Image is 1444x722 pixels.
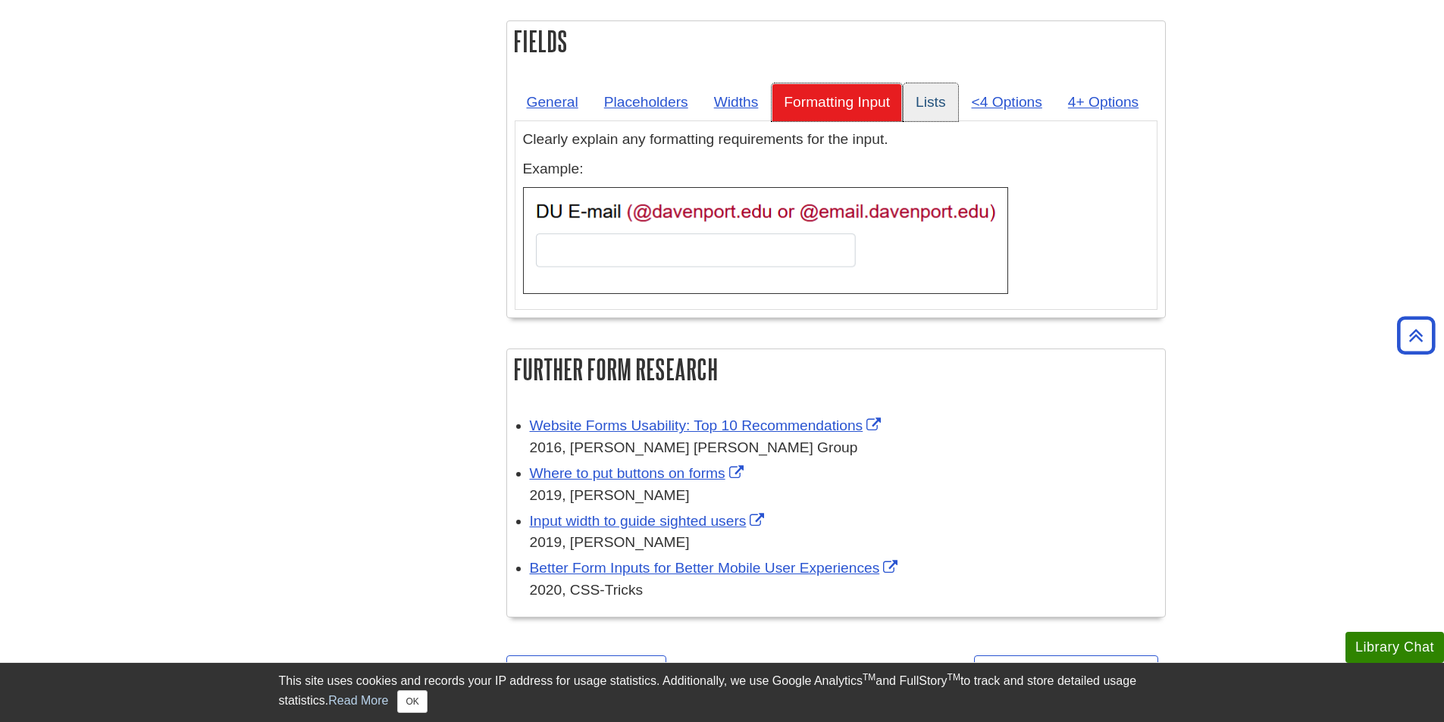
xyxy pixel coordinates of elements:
[948,672,960,683] sup: TM
[515,83,590,120] a: General
[523,129,1149,151] p: Clearly explain any formatting requirements for the input.
[530,532,1157,554] div: 2019, [PERSON_NAME]
[772,83,902,120] a: Formatting Input
[279,672,1166,713] div: This site uses cookies and records your IP address for usage statistics. Additionally, we use Goo...
[530,580,1157,602] div: 2020, CSS-Tricks
[530,437,1157,459] div: 2016, [PERSON_NAME] [PERSON_NAME] Group
[523,158,1149,180] p: Example:
[904,83,957,120] a: Lists
[1392,325,1440,345] a: Back to Top
[530,465,747,481] a: Link opens in new window
[863,672,875,683] sup: TM
[592,83,700,120] a: Placeholders
[507,21,1165,61] h2: Fields
[507,349,1165,389] h2: Further Form Research
[702,83,771,120] a: Widths
[1345,632,1444,663] button: Library Chat
[328,694,388,707] a: Read More
[974,655,1157,690] a: Next:Archive Your Guide >>
[397,690,427,713] button: Close
[530,417,885,433] a: Link opens in new window
[523,187,1008,294] img: e-mail label example
[530,485,1157,507] div: 2019, [PERSON_NAME]
[506,655,666,690] a: <<Previous:Page Style
[1056,83,1151,120] a: 4+ Options
[530,513,769,529] a: Link opens in new window
[530,560,902,576] a: Link opens in new window
[960,83,1054,120] a: <4 Options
